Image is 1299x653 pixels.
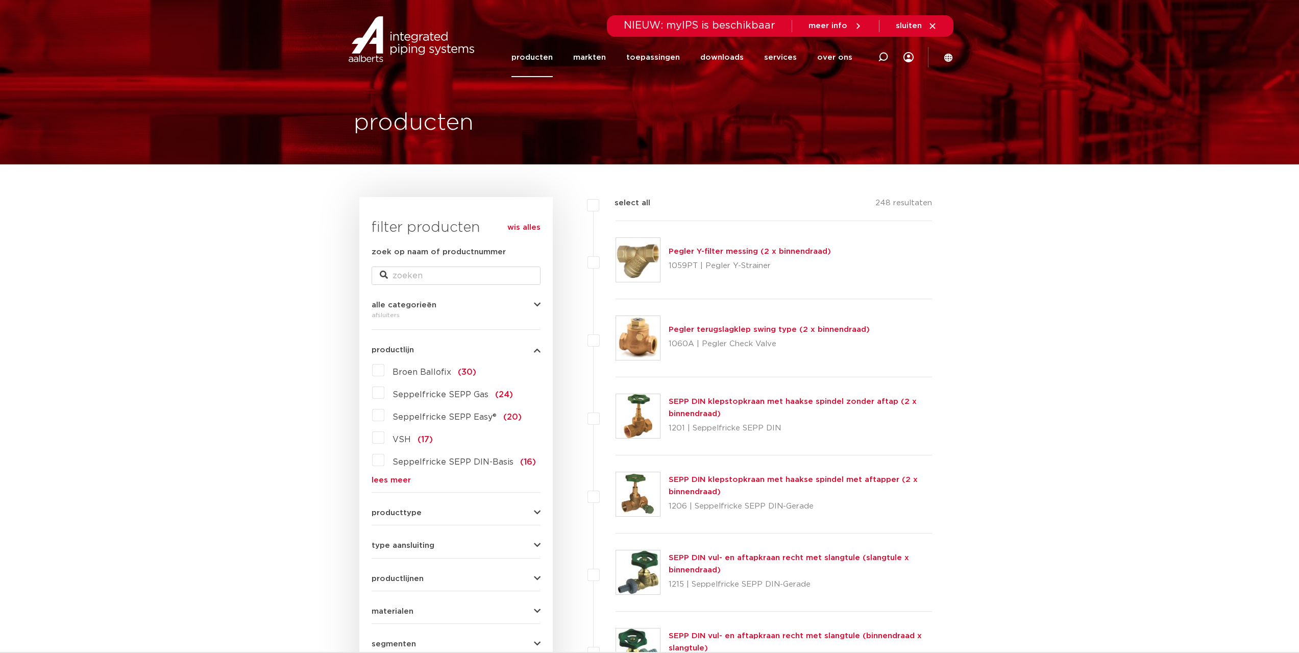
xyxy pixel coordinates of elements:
img: Thumbnail for Pegler terugslagklep swing type (2 x binnendraad) [616,316,660,360]
button: alle categorieën [372,301,541,309]
span: NIEUW: myIPS is beschikbaar [624,20,775,31]
span: segmenten [372,640,416,648]
img: Thumbnail for Pegler Y-filter messing (2 x binnendraad) [616,238,660,282]
button: producttype [372,509,541,517]
span: productlijn [372,346,414,354]
span: (20) [503,413,522,421]
button: segmenten [372,640,541,648]
img: Thumbnail for SEPP DIN klepstopkraan met haakse spindel met aftapper (2 x binnendraad) [616,472,660,516]
nav: Menu [511,38,852,77]
span: Seppelfricke SEPP DIN-Basis [393,458,513,466]
a: producten [511,38,553,77]
span: (16) [520,458,536,466]
a: meer info [808,21,863,31]
p: 1201 | Seppelfricke SEPP DIN [669,420,933,437]
span: VSH [393,436,411,444]
img: Thumbnail for SEPP DIN vul- en aftapkraan recht met slangtule (slangtule x binnendraad) [616,550,660,594]
a: SEPP DIN klepstopkraan met haakse spindel met aftapper (2 x binnendraad) [669,476,918,496]
button: productlijn [372,346,541,354]
label: select all [599,197,650,209]
span: Seppelfricke SEPP Gas [393,391,488,399]
span: sluiten [896,22,922,30]
a: SEPP DIN vul- en aftapkraan recht met slangtule (binnendraad x slangtule) [669,632,922,652]
a: Pegler Y-filter messing (2 x binnendraad) [669,248,831,255]
img: Thumbnail for SEPP DIN klepstopkraan met haakse spindel zonder aftap (2 x binnendraad) [616,394,660,438]
p: 1059PT | Pegler Y-Strainer [669,258,831,274]
span: (30) [458,368,476,376]
span: (17) [418,436,433,444]
span: materialen [372,608,413,615]
p: 1215 | Seppelfricke SEPP DIN-Gerade [669,576,933,593]
button: type aansluiting [372,542,541,549]
a: over ons [817,38,852,77]
p: 1206 | Seppelfricke SEPP DIN-Gerade [669,498,933,515]
a: SEPP DIN klepstopkraan met haakse spindel zonder aftap (2 x binnendraad) [669,398,917,418]
label: zoek op naam of productnummer [372,246,506,258]
span: productlijnen [372,575,424,583]
a: sluiten [896,21,937,31]
p: 1060A | Pegler Check Valve [669,336,870,352]
span: Seppelfricke SEPP Easy® [393,413,497,421]
a: toepassingen [626,38,680,77]
span: (24) [495,391,513,399]
a: markten [573,38,606,77]
a: services [764,38,797,77]
a: SEPP DIN vul- en aftapkraan recht met slangtule (slangtule x binnendraad) [669,554,909,574]
span: alle categorieën [372,301,436,309]
p: 248 resultaten [875,197,932,213]
span: type aansluiting [372,542,434,549]
a: downloads [700,38,744,77]
span: Broen Ballofix [393,368,451,376]
span: meer info [808,22,847,30]
h1: producten [354,107,474,139]
input: zoeken [372,267,541,285]
button: materialen [372,608,541,615]
div: afsluiters [372,309,541,321]
button: productlijnen [372,575,541,583]
a: Pegler terugslagklep swing type (2 x binnendraad) [669,326,870,333]
a: wis alles [507,222,541,234]
a: lees meer [372,476,541,484]
h3: filter producten [372,217,541,238]
span: producttype [372,509,422,517]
